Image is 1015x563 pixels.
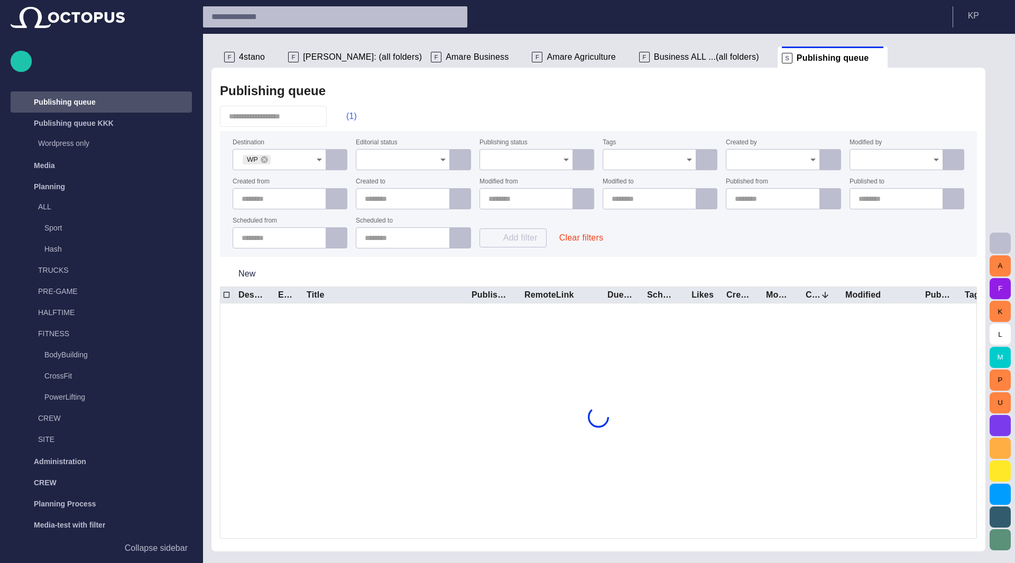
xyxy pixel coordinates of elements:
[17,134,192,155] div: Wordpress only
[726,178,768,186] label: Published from
[23,239,192,261] div: Hash
[11,514,192,536] div: Media-test with filter
[726,290,752,300] div: Created by
[726,139,757,146] label: Created by
[17,261,192,282] div: TRUCKS
[446,52,509,62] span: Amare Business
[34,181,65,192] p: Planning
[356,217,393,225] label: Scheduled to
[959,6,1009,25] button: KP
[34,118,114,128] p: Publishing queue KKK
[925,290,951,300] div: Published
[44,371,192,381] p: CrossFit
[284,47,427,68] div: F[PERSON_NAME]: (all folders)
[691,290,714,300] div: Likes
[220,84,326,98] h2: Publishing queue
[23,345,192,366] div: BodyBuilding
[38,328,171,339] p: FITNESS
[38,201,171,212] p: ALL
[850,139,882,146] label: Modified by
[34,97,96,107] p: Publishing queue
[239,52,265,62] span: 4stano
[233,139,264,146] label: Destination
[11,472,192,493] div: CREW
[23,218,192,239] div: Sport
[34,520,105,530] p: Media-test with filter
[654,52,759,62] span: Business ALL ...(all folders)
[220,47,284,68] div: F4stano
[551,228,612,247] button: Clear filters
[17,282,192,303] div: PRE-GAME
[34,456,86,467] p: Administration
[990,278,1011,299] button: F
[782,53,792,63] p: S
[968,10,979,22] p: K P
[356,139,398,146] label: Editorial status
[524,290,574,300] div: RemoteLink
[635,47,778,68] div: FBusiness ALL ...(all folders)
[797,53,869,63] span: Publishing queue
[331,107,362,126] button: (1)
[23,387,192,409] div: PowerLifting
[778,47,888,68] div: SPublishing queue
[44,244,192,254] p: Hash
[125,542,188,555] p: Collapse sidebar
[34,499,96,509] p: Planning Process
[639,52,650,62] p: F
[427,47,528,68] div: FAmare Business
[17,430,192,451] div: SITE
[44,349,192,360] p: BodyBuilding
[479,139,528,146] label: Publishing status
[17,303,192,324] div: HALFTIME
[38,307,192,318] p: HALFTIME
[238,290,264,300] div: Destination
[990,255,1011,276] button: A
[288,52,299,62] p: F
[224,52,235,62] p: F
[603,178,634,186] label: Modified to
[220,264,274,283] button: New
[34,477,57,488] p: CREW
[38,265,192,275] p: TRUCKS
[472,290,511,300] div: Publishing status
[532,52,542,62] p: F
[307,290,325,300] div: Title
[431,52,441,62] p: F
[990,370,1011,391] button: P
[559,152,574,167] button: Open
[647,290,673,300] div: Scheduled
[990,324,1011,345] button: L
[23,366,192,387] div: CrossFit
[547,52,615,62] span: Amare Agriculture
[356,178,385,186] label: Created to
[38,286,192,297] p: PRE-GAME
[44,392,192,402] p: PowerLifting
[990,347,1011,368] button: M
[528,47,634,68] div: FAmare Agriculture
[11,538,192,559] button: Collapse sidebar
[929,152,944,167] button: Open
[11,7,125,28] img: Octopus News Room
[38,434,192,445] p: SITE
[766,290,792,300] div: Modified by
[38,413,192,423] p: CREW
[845,290,881,300] div: Modified
[243,155,271,164] div: WP
[278,290,293,300] div: Editorial status
[312,152,327,167] button: Open
[806,152,820,167] button: Open
[233,217,277,225] label: Scheduled from
[682,152,697,167] button: Open
[479,178,518,186] label: Modified from
[850,178,884,186] label: Published to
[990,301,1011,322] button: K
[11,155,192,176] div: Media
[818,288,833,302] button: Sort
[436,152,450,167] button: Open
[233,178,270,186] label: Created from
[17,409,192,430] div: CREW
[44,223,192,233] p: Sport
[607,290,633,300] div: Due date
[11,91,192,113] div: Publishing queue
[303,52,422,62] span: [PERSON_NAME]: (all folders)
